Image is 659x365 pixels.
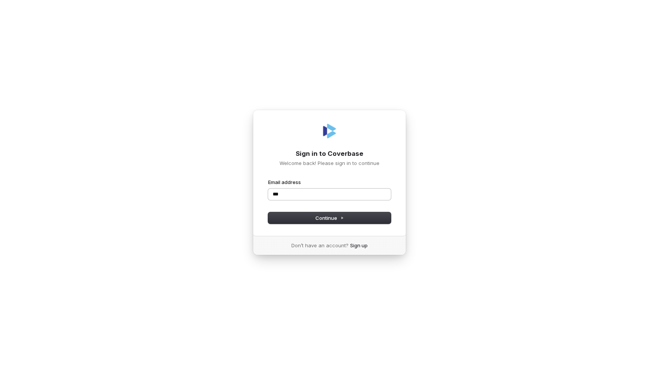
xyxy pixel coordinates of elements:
span: Don’t have an account? [291,242,349,249]
a: Sign up [350,242,368,249]
h1: Sign in to Coverbase [268,149,391,158]
button: Continue [268,212,391,224]
img: Coverbase [320,122,339,140]
span: Continue [315,215,344,221]
p: Welcome back! Please sign in to continue [268,160,391,166]
label: Email address [268,179,301,186]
